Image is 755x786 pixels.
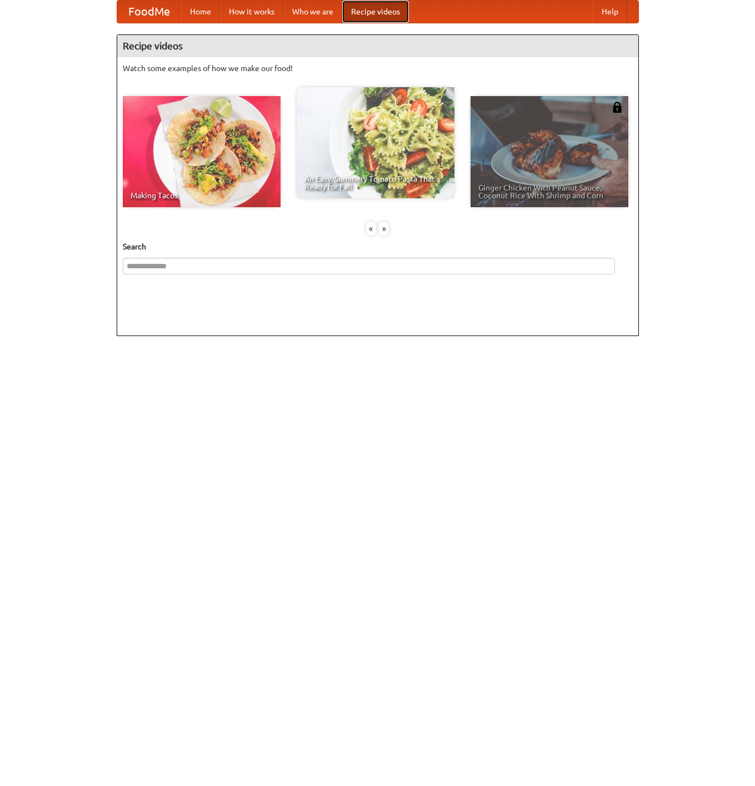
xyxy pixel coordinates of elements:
div: « [366,222,376,236]
a: Help [593,1,627,23]
a: FoodMe [117,1,181,23]
a: An Easy, Summery Tomato Pasta That's Ready for Fall [297,87,454,198]
h4: Recipe videos [117,35,638,57]
p: Watch some examples of how we make our food! [123,63,633,74]
a: Recipe videos [342,1,409,23]
img: 483408.png [612,102,623,113]
a: Home [181,1,220,23]
a: Making Tacos [123,96,281,207]
a: Who we are [283,1,342,23]
span: An Easy, Summery Tomato Pasta That's Ready for Fall [304,175,447,191]
a: How it works [220,1,283,23]
h5: Search [123,241,633,252]
div: » [379,222,389,236]
span: Making Tacos [131,192,273,199]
